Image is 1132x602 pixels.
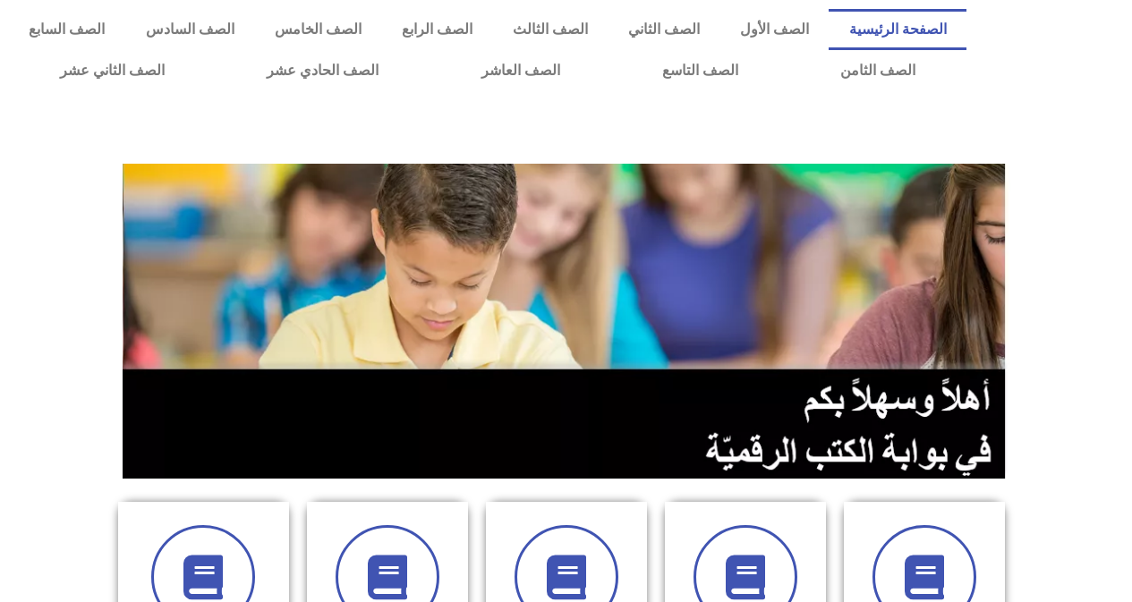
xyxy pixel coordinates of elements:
a: الصف الخامس [254,9,381,50]
a: الصف العاشر [430,50,611,91]
a: الصفحة الرئيسية [829,9,966,50]
a: الصف الثالث [492,9,608,50]
a: الصف الثامن [789,50,966,91]
a: الصف السابع [9,9,125,50]
a: الصف السادس [125,9,254,50]
a: الصف الرابع [381,9,492,50]
a: الصف الثاني [608,9,719,50]
a: الصف التاسع [611,50,789,91]
a: الصف الأول [719,9,829,50]
a: الصف الحادي عشر [216,50,430,91]
a: الصف الثاني عشر [9,50,216,91]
